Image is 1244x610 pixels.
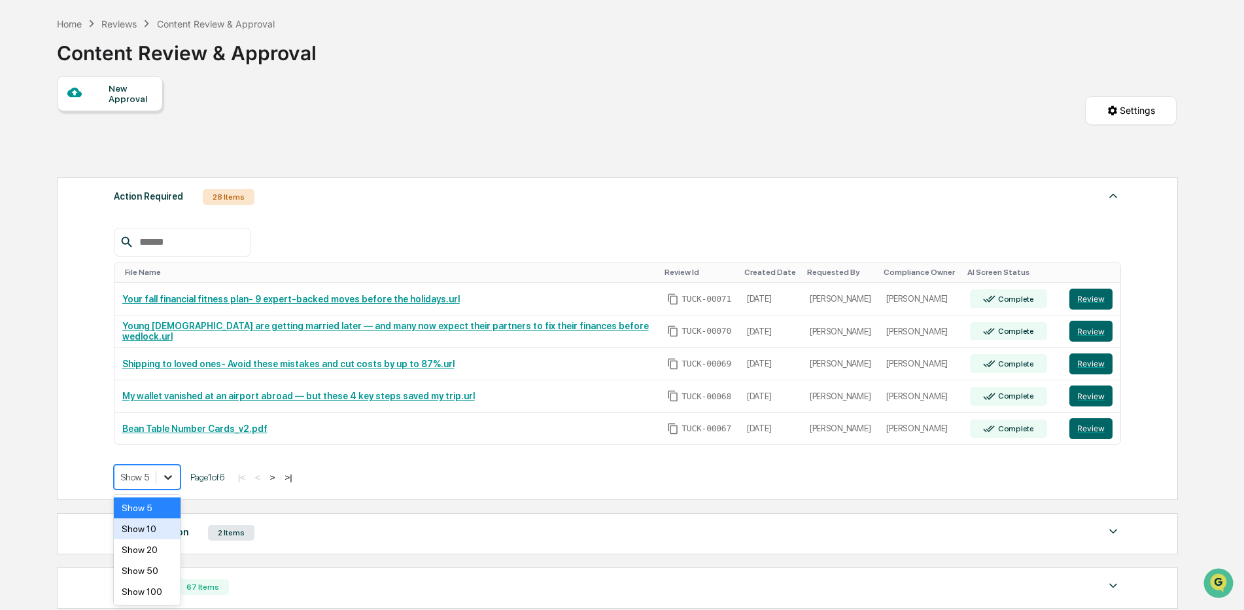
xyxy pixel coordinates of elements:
span: Copy Id [667,423,679,435]
div: 28 Items [203,189,254,205]
a: Young [DEMOGRAPHIC_DATA] are getting married later — and many now expect their partners to fix th... [122,321,649,342]
span: Attestations [108,165,162,178]
span: Copy Id [667,293,679,305]
td: [PERSON_NAME] [802,413,879,445]
div: We're available if you need us! [44,113,165,124]
td: [PERSON_NAME] [878,348,962,380]
button: Settings [1085,96,1177,125]
span: TUCK-00069 [682,359,731,369]
td: [DATE] [739,348,802,380]
button: Review [1069,289,1113,310]
button: Review [1069,353,1113,374]
td: [PERSON_NAME] [878,413,962,445]
button: Review [1069,321,1113,342]
td: [PERSON_NAME] [878,283,962,315]
a: Powered byPylon [92,221,158,232]
div: New Approval [109,83,152,104]
div: 🔎 [13,191,24,202]
p: How can we help? [13,27,238,48]
iframe: Open customer support [1202,567,1237,602]
span: TUCK-00071 [682,294,731,304]
td: [PERSON_NAME] [802,283,879,315]
a: 🖐️Preclearance [8,160,90,183]
div: Complete [995,327,1034,336]
div: Complete [995,295,1034,304]
div: Show 20 [114,539,181,560]
div: Toggle SortBy [884,268,957,277]
td: [DATE] [739,315,802,348]
div: Content Review & Approval [157,18,275,29]
div: 🖐️ [13,166,24,177]
span: Copy Id [667,358,679,370]
img: caret [1105,188,1121,204]
a: Shipping to loved ones- Avoid these mistakes and cut costs by up to 87%.url [122,359,455,369]
span: Pylon [130,222,158,232]
button: >| [281,472,296,483]
td: [PERSON_NAME] [802,348,879,380]
button: > [266,472,279,483]
div: Action Required [114,188,183,205]
div: Start new chat [44,100,215,113]
div: 🗄️ [95,166,105,177]
td: [PERSON_NAME] [878,380,962,413]
td: [DATE] [739,413,802,445]
span: Copy Id [667,390,679,402]
div: Show 10 [114,518,181,539]
td: [PERSON_NAME] [802,315,879,348]
button: Review [1069,386,1113,406]
div: Complete [995,391,1034,401]
span: Data Lookup [26,190,82,203]
div: Toggle SortBy [665,268,734,277]
div: 2 Items [208,525,254,541]
button: Review [1069,418,1113,439]
span: TUCK-00070 [682,326,731,336]
div: Toggle SortBy [125,268,655,277]
img: caret [1105,578,1121,594]
button: |< [234,472,249,483]
div: Complete [995,359,1034,368]
a: 🔎Data Lookup [8,185,88,208]
button: < [251,472,264,483]
td: [PERSON_NAME] [802,380,879,413]
div: Show 100 [114,581,181,602]
span: TUCK-00067 [682,423,731,434]
div: Content Review & Approval [57,31,317,65]
div: Toggle SortBy [744,268,797,277]
a: 🗄️Attestations [90,160,167,183]
td: [DATE] [739,283,802,315]
img: caret [1105,524,1121,539]
div: Show 5 [114,497,181,518]
td: [PERSON_NAME] [878,315,962,348]
span: Page 1 of 6 [190,472,224,482]
div: Toggle SortBy [1072,268,1115,277]
span: TUCK-00068 [682,391,731,402]
button: Start new chat [222,104,238,120]
div: Toggle SortBy [807,268,874,277]
a: My wallet vanished at an airport abroad — but these 4 key steps saved my trip.url [122,391,475,401]
div: Reviews [101,18,137,29]
div: Toggle SortBy [967,268,1056,277]
td: [DATE] [739,380,802,413]
a: Bean Table Number Cards_v2.pdf [122,423,268,434]
div: Complete [995,424,1034,433]
div: 67 Items [177,579,229,595]
a: Your fall financial fitness plan- 9 expert-backed moves before the holidays.url [122,294,460,304]
div: Home [57,18,82,29]
div: Show 50 [114,560,181,581]
img: 1746055101610-c473b297-6a78-478c-a979-82029cc54cd1 [13,100,37,124]
span: Copy Id [667,325,679,337]
span: Preclearance [26,165,84,178]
